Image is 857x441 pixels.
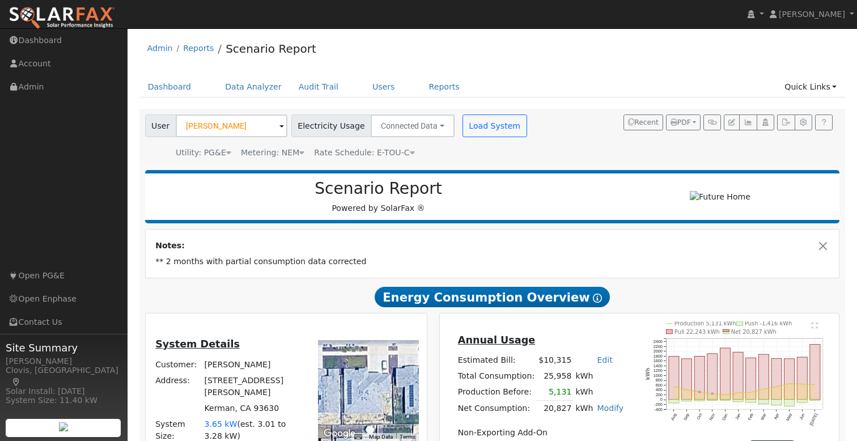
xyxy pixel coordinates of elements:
img: Future Home [690,191,750,203]
rect: onclick="" [681,400,691,401]
rect: onclick="" [758,400,769,404]
circle: onclick="" [711,393,713,395]
rect: onclick="" [746,358,756,400]
text: 2000 [653,349,662,354]
circle: onclick="" [788,383,790,385]
img: retrieve [59,422,68,431]
text: kWh [645,368,651,380]
img: SolarFax [9,6,115,30]
text: Jan [734,413,741,421]
circle: onclick="" [737,392,739,394]
a: Help Link [815,115,833,130]
span: 3.65 kW [205,419,237,429]
span: PDF [671,118,691,126]
td: 25,958 [537,368,574,384]
div: [PERSON_NAME] [6,355,121,367]
a: Scenario Report [226,42,316,56]
text: Dec [721,413,729,422]
button: Keyboard shortcuts [354,433,362,441]
rect: onclick="" [784,400,795,406]
circle: onclick="" [686,389,688,391]
circle: onclick="" [814,384,816,386]
a: Reports [183,44,214,53]
rect: onclick="" [694,400,705,401]
td: Total Consumption: [456,368,536,384]
a: Edit [597,355,612,364]
circle: onclick="" [776,386,778,388]
u: Annual Usage [458,334,535,346]
button: Connected Data [371,115,455,137]
img: Google [321,426,358,441]
td: $10,315 [537,353,574,368]
rect: onclick="" [797,358,807,400]
text: 2400 [653,340,662,345]
span: Site Summary [6,340,121,355]
span: est. 3.01 to 3.28 kW [205,419,286,440]
button: PDF [666,115,701,130]
a: Quick Links [776,77,845,97]
button: Close [817,240,829,252]
text: 1800 [653,354,662,359]
a: Admin [147,44,173,53]
text: 0 [660,397,663,402]
text: 200 [656,393,663,398]
a: Users [364,77,404,97]
button: Generate Report Link [703,115,721,130]
rect: onclick="" [707,354,718,400]
div: Clovis, [GEOGRAPHIC_DATA] [6,364,121,388]
button: Load System [463,115,527,137]
text: 1200 [653,368,662,374]
button: Login As [757,115,774,130]
text: 1600 [653,359,662,364]
circle: onclick="" [724,395,726,396]
td: Kerman, CA 93630 [202,400,303,416]
button: Recent [623,115,663,130]
text: Mar [760,413,767,422]
text: 1400 [653,363,662,368]
a: Reports [421,77,468,97]
circle: onclick="" [750,392,752,393]
text: 800 [656,378,663,383]
text: Production 5,131 kWh [674,321,736,327]
rect: onclick="" [669,400,679,403]
td: Estimated Bill: [456,353,536,368]
circle: onclick="" [699,392,701,393]
input: Select a User [176,115,287,137]
text: Oct [696,413,703,421]
text: Net 20,827 kWh [731,329,777,335]
button: Map Data [369,433,393,441]
td: 5,131 [537,384,574,401]
td: 20,827 [537,400,574,417]
rect: onclick="" [707,400,718,401]
text: 600 [656,383,663,388]
button: Edit User [724,115,740,130]
text: 2200 [653,344,662,349]
text: May [785,413,793,422]
div: Utility: PG&E [176,147,231,159]
text: Push -1,416 kWh [745,321,792,327]
rect: onclick="" [733,400,743,402]
rect: onclick="" [720,400,730,400]
div: Powered by SolarFax ® [151,179,606,214]
i: Show Help [593,294,602,303]
h2: Scenario Report [156,179,600,198]
text: Aug [669,413,677,422]
td: Net Consumption: [456,400,536,417]
td: [PERSON_NAME] [202,357,303,372]
a: Data Analyzer [217,77,290,97]
td: kWh [574,368,626,384]
rect: onclick="" [669,357,679,400]
text: Apr [773,413,780,421]
a: Open this area in Google Maps (opens a new window) [321,426,358,441]
button: Multi-Series Graph [739,115,757,130]
text: Sep [682,413,690,422]
circle: onclick="" [763,389,765,391]
td: Customer: [154,357,202,372]
rect: onclick="" [733,353,743,400]
text: -200 [654,402,663,408]
text: -400 [654,407,663,412]
td: [STREET_ADDRESS][PERSON_NAME] [202,372,303,400]
circle: onclick="" [673,386,674,388]
span: Alias: H2ETOUCN [314,148,414,157]
rect: onclick="" [681,359,691,400]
